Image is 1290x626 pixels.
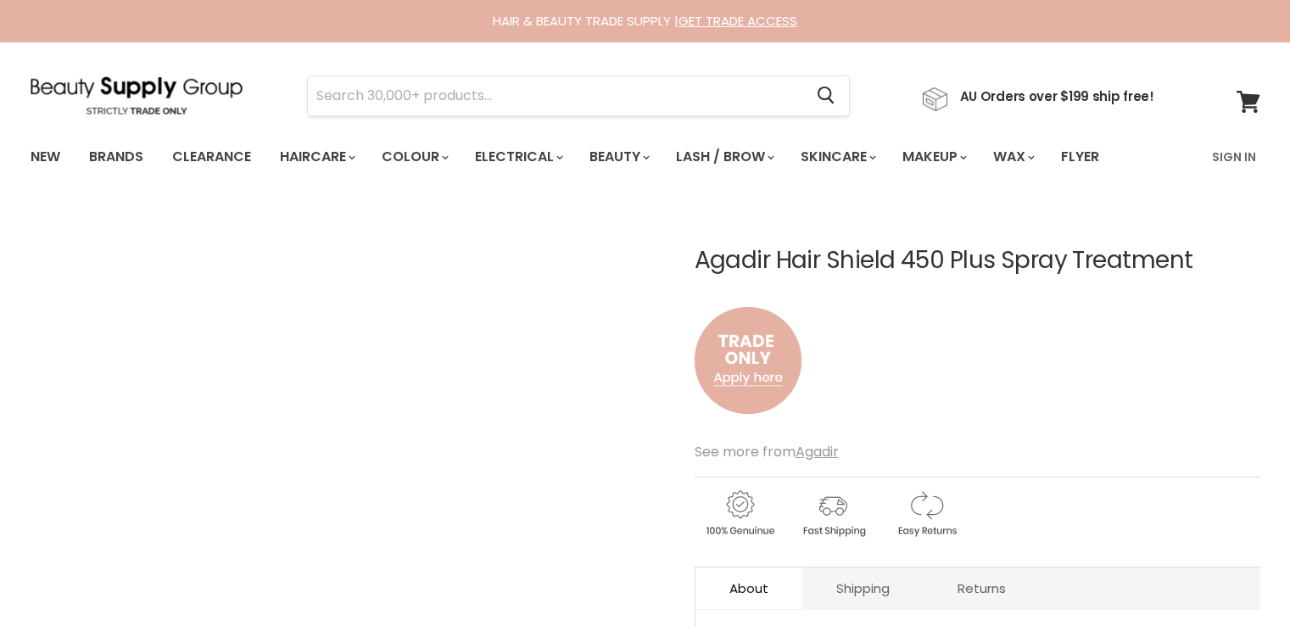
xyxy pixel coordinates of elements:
[890,139,977,175] a: Makeup
[679,12,797,30] a: GET TRADE ACCESS
[663,139,785,175] a: Lash / Brow
[9,132,1282,182] nav: Main
[695,567,802,609] a: About
[788,139,886,175] a: Skincare
[796,442,839,461] a: Agadir
[695,290,801,431] img: to.png
[18,139,73,175] a: New
[695,488,785,539] img: genuine.gif
[788,488,878,539] img: shipping.gif
[881,488,971,539] img: returns.gif
[804,76,849,115] button: Search
[159,139,264,175] a: Clearance
[695,248,1260,274] h1: Agadir Hair Shield 450 Plus Spray Treatment
[9,13,1282,30] div: HAIR & BEAUTY TRADE SUPPLY |
[577,139,660,175] a: Beauty
[369,139,459,175] a: Colour
[1202,139,1266,175] a: Sign In
[267,139,366,175] a: Haircare
[695,442,839,461] span: See more from
[308,76,804,115] input: Search
[1048,139,1112,175] a: Flyer
[76,139,156,175] a: Brands
[307,75,850,116] form: Product
[980,139,1045,175] a: Wax
[18,132,1157,182] ul: Main menu
[924,567,1040,609] a: Returns
[462,139,573,175] a: Electrical
[802,567,924,609] a: Shipping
